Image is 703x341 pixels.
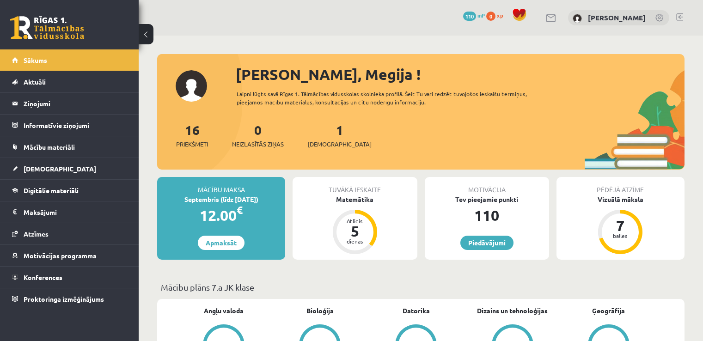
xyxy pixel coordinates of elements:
[293,195,417,204] div: Matemātika
[12,201,127,223] a: Maksājumi
[24,295,104,303] span: Proktoringa izmēģinājums
[24,273,62,281] span: Konferences
[308,140,372,149] span: [DEMOGRAPHIC_DATA]
[425,204,549,226] div: 110
[12,71,127,92] a: Aktuāli
[12,245,127,266] a: Motivācijas programma
[24,115,127,136] legend: Informatīvie ziņojumi
[556,195,685,256] a: Vizuālā māksla 7 balles
[477,12,485,19] span: mP
[237,90,553,106] div: Laipni lūgts savā Rīgas 1. Tālmācības vidusskolas skolnieka profilā. Šeit Tu vari redzēt tuvojošo...
[12,49,127,71] a: Sākums
[176,122,208,149] a: 16Priekšmeti
[425,177,549,195] div: Motivācija
[237,203,243,217] span: €
[341,238,369,244] div: dienas
[157,195,285,204] div: Septembris (līdz [DATE])
[460,236,513,250] a: Piedāvājumi
[161,281,681,293] p: Mācību plāns 7.a JK klase
[308,122,372,149] a: 1[DEMOGRAPHIC_DATA]
[176,140,208,149] span: Priekšmeti
[592,306,625,316] a: Ģeogrāfija
[486,12,495,21] span: 0
[463,12,485,19] a: 110 mP
[12,288,127,310] a: Proktoringa izmēģinājums
[157,177,285,195] div: Mācību maksa
[24,230,49,238] span: Atzīmes
[232,122,284,149] a: 0Neizlasītās ziņas
[12,136,127,158] a: Mācību materiāli
[236,63,685,85] div: [PERSON_NAME], Megija !
[12,267,127,288] a: Konferences
[341,224,369,238] div: 5
[24,93,127,114] legend: Ziņojumi
[24,78,46,86] span: Aktuāli
[425,195,549,204] div: Tev pieejamie punkti
[556,195,685,204] div: Vizuālā māksla
[463,12,476,21] span: 110
[12,158,127,179] a: [DEMOGRAPHIC_DATA]
[341,218,369,224] div: Atlicis
[486,12,507,19] a: 0 xp
[573,14,582,23] img: Megija Jaunzeme
[497,12,503,19] span: xp
[232,140,284,149] span: Neizlasītās ziņas
[556,177,685,195] div: Pēdējā atzīme
[12,223,127,244] a: Atzīmes
[24,143,75,151] span: Mācību materiāli
[293,177,417,195] div: Tuvākā ieskaite
[293,195,417,256] a: Matemātika Atlicis 5 dienas
[157,204,285,226] div: 12.00
[24,56,47,64] span: Sākums
[606,233,634,238] div: balles
[198,236,245,250] a: Apmaksāt
[403,306,430,316] a: Datorika
[12,115,127,136] a: Informatīvie ziņojumi
[10,16,84,39] a: Rīgas 1. Tālmācības vidusskola
[12,180,127,201] a: Digitālie materiāli
[24,251,97,260] span: Motivācijas programma
[24,201,127,223] legend: Maksājumi
[477,306,548,316] a: Dizains un tehnoloģijas
[12,93,127,114] a: Ziņojumi
[588,13,646,22] a: [PERSON_NAME]
[204,306,244,316] a: Angļu valoda
[24,186,79,195] span: Digitālie materiāli
[306,306,334,316] a: Bioloģija
[606,218,634,233] div: 7
[24,164,96,173] span: [DEMOGRAPHIC_DATA]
